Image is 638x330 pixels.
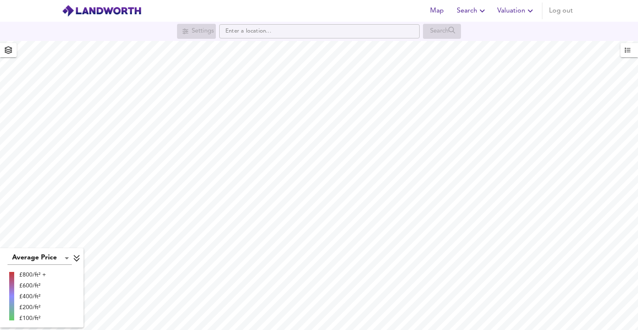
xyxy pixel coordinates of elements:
[19,271,46,279] div: £800/ft² +
[62,5,142,17] img: logo
[497,5,535,17] span: Valuation
[494,3,539,19] button: Valuation
[177,24,216,39] div: Search for a location first or explore the map
[19,282,46,290] div: £600/ft²
[423,3,450,19] button: Map
[8,251,72,265] div: Average Price
[453,3,491,19] button: Search
[549,5,573,17] span: Log out
[457,5,487,17] span: Search
[19,303,46,312] div: £200/ft²
[546,3,576,19] button: Log out
[427,5,447,17] span: Map
[19,314,46,322] div: £100/ft²
[423,24,461,39] div: Search for a location first or explore the map
[19,292,46,301] div: £400/ft²
[219,24,420,38] input: Enter a location...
